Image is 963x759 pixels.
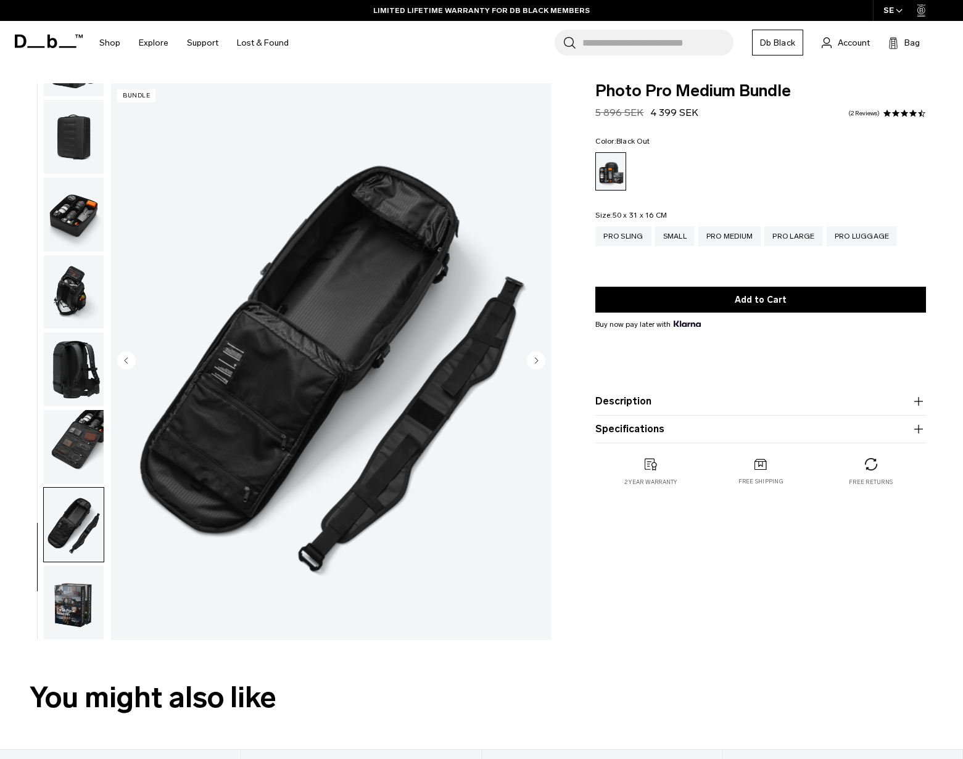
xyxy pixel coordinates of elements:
[44,332,104,406] img: Photo Pro Medium Bundle
[43,565,104,640] button: Photo Pro Medium Bundle
[43,332,104,407] button: Photo Pro Medium Bundle
[44,100,104,174] img: Photo Pro Medium Bundle
[595,422,926,437] button: Specifications
[674,321,700,327] img: {"height" => 20, "alt" => "Klarna"}
[43,487,104,562] button: Photo Pro Medium Bundle
[43,177,104,252] button: Photo Pro Medium Bundle
[187,21,218,65] a: Support
[117,89,155,102] p: Bundle
[764,226,822,246] a: Pro Large
[849,478,893,486] p: Free returns
[752,30,803,55] a: Db Black
[43,255,104,330] button: Photo Pro Medium Bundle
[827,226,898,246] a: Pro Luggage
[44,178,104,252] img: Photo Pro Medium Bundle
[616,137,650,146] span: Black Out
[44,565,104,639] img: Photo Pro Medium Bundle
[44,255,104,329] img: Photo Pro Medium Bundle
[111,87,552,637] li: 10 / 11
[595,137,650,145] legend: Color:
[595,319,700,330] span: Buy now pay later with
[595,211,667,219] legend: Size:
[848,110,880,117] a: 2 reviews
[373,5,590,16] a: LIMITED LIFETIME WARRANTY FOR DB BLACK MEMBERS
[43,99,104,174] button: Photo Pro Medium Bundle
[44,410,104,484] img: Photo Pro Medium Bundle
[738,477,783,486] p: Free shipping
[237,21,289,65] a: Lost & Found
[595,83,926,99] span: Photo Pro Medium Bundle
[595,107,643,118] s: 5 896 SEK
[595,287,926,313] button: Add to Cart
[139,21,168,65] a: Explore
[624,478,677,486] p: 2 year warranty
[99,21,120,65] a: Shop
[43,409,104,485] button: Photo Pro Medium Bundle
[595,226,651,246] a: Pro Sling
[613,211,667,219] span: 50 x 31 x 16 CM
[595,152,626,191] a: Black Out
[822,35,870,50] a: Account
[904,36,920,49] span: Bag
[117,351,136,372] button: Previous slide
[651,107,698,118] span: 4 399 SEK
[111,87,552,637] img: Photo Pro Medium Bundle
[90,21,298,65] nav: Main Navigation
[698,226,761,246] a: Pro Medium
[838,36,870,49] span: Account
[44,488,104,562] img: Photo Pro Medium Bundle
[595,394,926,409] button: Description
[527,351,545,372] button: Next slide
[888,35,920,50] button: Bag
[655,226,695,246] a: Small
[30,676,933,720] h2: You might also like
